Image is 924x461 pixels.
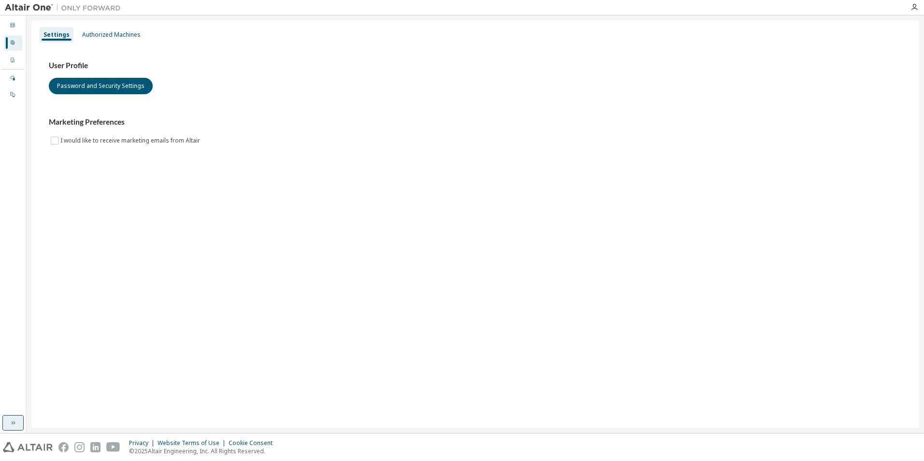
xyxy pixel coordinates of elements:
[229,439,278,447] div: Cookie Consent
[82,31,141,39] div: Authorized Machines
[129,447,278,455] p: © 2025 Altair Engineering, Inc. All Rights Reserved.
[3,442,53,452] img: altair_logo.svg
[74,442,85,452] img: instagram.svg
[4,35,22,51] div: User Profile
[4,53,22,68] div: Company Profile
[49,117,902,127] h3: Marketing Preferences
[60,135,202,146] label: I would like to receive marketing emails from Altair
[43,31,70,39] div: Settings
[4,71,22,86] div: Managed
[5,3,126,13] img: Altair One
[4,18,22,33] div: Dashboard
[49,61,902,71] h3: User Profile
[58,442,69,452] img: facebook.svg
[106,442,120,452] img: youtube.svg
[90,442,101,452] img: linkedin.svg
[49,78,153,94] button: Password and Security Settings
[129,439,158,447] div: Privacy
[4,87,22,102] div: On Prem
[158,439,229,447] div: Website Terms of Use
